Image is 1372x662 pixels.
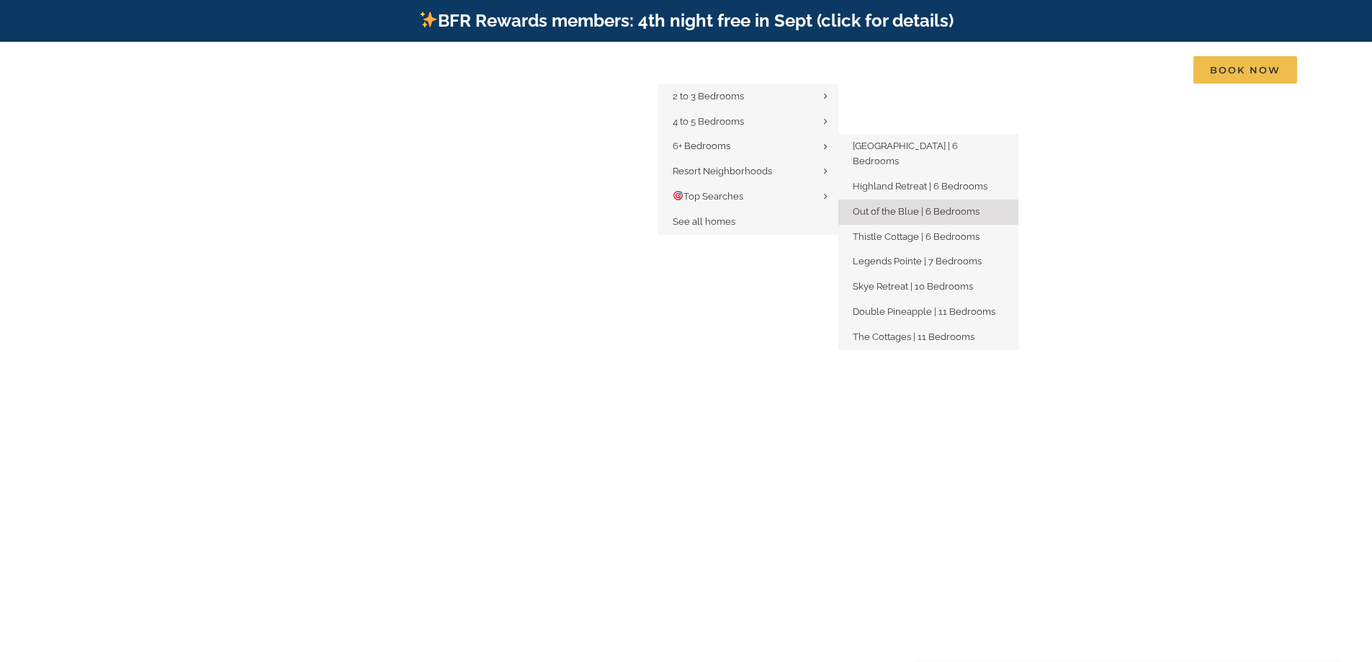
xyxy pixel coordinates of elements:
[658,184,838,210] a: 🎯Top Searches
[914,65,989,75] span: Deals & More
[419,277,954,327] b: Find that Vacation Feeling
[838,200,1018,225] a: Out of the Blue | 6 Bedrooms
[673,191,683,200] img: 🎯
[838,325,1018,350] a: The Cottages | 11 Bedrooms
[658,210,838,235] a: See all homes
[853,140,958,166] span: [GEOGRAPHIC_DATA] | 6 Bedrooms
[578,368,794,463] iframe: Branson Family Retreats - Opens on Book page - Availability/Property Search Widget
[658,109,838,135] a: 4 to 5 Bedrooms
[658,55,1297,84] nav: Main Menu
[853,306,995,317] span: Double Pineapple | 11 Bedrooms
[853,181,987,192] span: Highland Retreat | 6 Bedrooms
[673,116,744,127] span: 4 to 5 Bedrooms
[673,91,744,102] span: 2 to 3 Bedrooms
[853,331,974,342] span: The Cottages | 11 Bedrooms
[658,134,838,159] a: 6+ Bedrooms
[658,65,750,75] span: Vacation homes
[75,59,319,91] img: Branson Family Retreats Logo
[1193,55,1297,84] a: Book Now
[838,249,1018,274] a: Legends Pointe | 7 Bedrooms
[673,191,743,202] span: Top Searches
[853,281,973,292] span: Skye Retreat | 10 Bedrooms
[838,134,1018,174] a: [GEOGRAPHIC_DATA] | 6 Bedrooms
[796,65,868,75] span: Things to do
[853,256,982,267] span: Legends Pointe | 7 Bedrooms
[418,10,954,31] a: BFR Rewards members: 4th night free in Sept (click for details)
[399,328,973,358] h1: [GEOGRAPHIC_DATA], [GEOGRAPHIC_DATA], [US_STATE]
[914,55,1003,84] a: Deals & More
[1193,56,1297,84] span: Book Now
[1035,55,1083,84] a: About
[658,55,763,84] a: Vacation homes
[658,84,838,109] a: 2 to 3 Bedrooms
[1035,65,1070,75] span: About
[658,159,838,184] a: Resort Neighborhoods
[673,140,730,151] span: 6+ Bedrooms
[796,55,882,84] a: Things to do
[1116,55,1161,84] a: Contact
[838,174,1018,200] a: Highland Retreat | 6 Bedrooms
[838,300,1018,325] a: Double Pineapple | 11 Bedrooms
[853,231,979,242] span: Thistle Cottage | 6 Bedrooms
[838,225,1018,250] a: Thistle Cottage | 6 Bedrooms
[420,11,437,28] img: ✨
[673,166,772,176] span: Resort Neighborhoods
[853,206,979,217] span: Out of the Blue | 6 Bedrooms
[673,216,735,227] span: See all homes
[1116,65,1161,75] span: Contact
[838,274,1018,300] a: Skye Retreat | 10 Bedrooms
